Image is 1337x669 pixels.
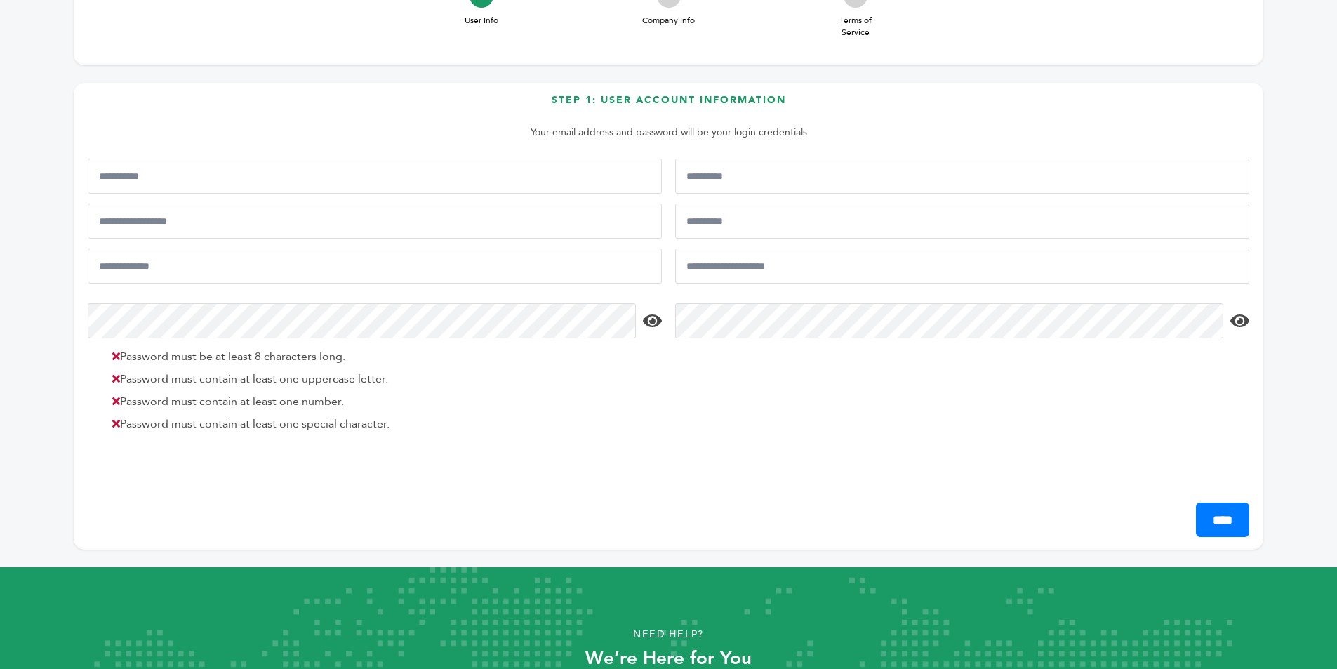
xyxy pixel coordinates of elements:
p: Your email address and password will be your login credentials [95,124,1242,141]
iframe: reCAPTCHA [88,448,301,503]
input: Last Name* [675,159,1249,194]
input: Password* [88,303,636,338]
li: Password must be at least 8 characters long. [105,348,658,365]
span: User Info [453,15,510,27]
li: Password must contain at least one special character. [105,416,658,432]
input: Job Title* [675,204,1249,239]
input: First Name* [88,159,662,194]
input: Confirm Email Address* [675,249,1249,284]
input: Mobile Phone Number [88,204,662,239]
span: Company Info [641,15,697,27]
li: Password must contain at least one number. [105,393,658,410]
h3: Step 1: User Account Information [88,93,1249,118]
input: Email Address* [88,249,662,284]
span: Terms of Service [827,15,884,39]
input: Confirm Password* [675,303,1223,338]
li: Password must contain at least one uppercase letter. [105,371,658,388]
p: Need Help? [67,624,1270,645]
